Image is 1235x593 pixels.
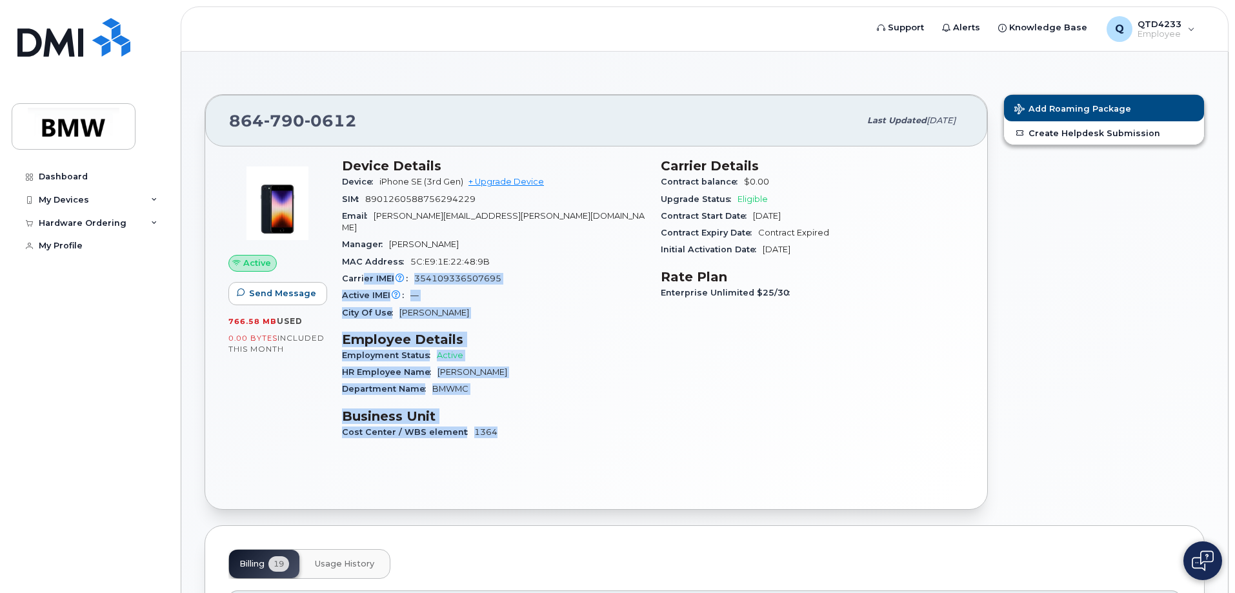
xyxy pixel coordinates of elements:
[738,194,768,204] span: Eligible
[342,194,365,204] span: SIM
[763,245,790,254] span: [DATE]
[758,228,829,237] span: Contract Expired
[342,257,410,266] span: MAC Address
[1004,121,1204,145] a: Create Helpdesk Submission
[342,427,474,437] span: Cost Center / WBS element
[228,282,327,305] button: Send Message
[410,290,419,300] span: —
[239,165,316,242] img: image20231002-3703462-1angbar.jpeg
[249,287,316,299] span: Send Message
[342,290,410,300] span: Active IMEI
[342,308,399,317] span: City Of Use
[437,367,507,377] span: [PERSON_NAME]
[342,239,389,249] span: Manager
[867,116,927,125] span: Last updated
[277,316,303,326] span: used
[744,177,769,186] span: $0.00
[661,288,796,297] span: Enterprise Unlimited $25/30
[399,308,469,317] span: [PERSON_NAME]
[305,111,357,130] span: 0612
[315,559,374,569] span: Usage History
[661,158,964,174] h3: Carrier Details
[342,408,645,424] h3: Business Unit
[229,111,357,130] span: 864
[661,194,738,204] span: Upgrade Status
[264,111,305,130] span: 790
[753,211,781,221] span: [DATE]
[414,274,501,283] span: 354109336507695
[228,317,277,326] span: 766.58 MB
[228,334,277,343] span: 0.00 Bytes
[342,350,437,360] span: Employment Status
[342,158,645,174] h3: Device Details
[342,177,379,186] span: Device
[342,211,374,221] span: Email
[661,177,744,186] span: Contract balance
[243,257,271,269] span: Active
[661,211,753,221] span: Contract Start Date
[342,211,645,232] span: [PERSON_NAME][EMAIL_ADDRESS][PERSON_NAME][DOMAIN_NAME]
[661,228,758,237] span: Contract Expiry Date
[1014,104,1131,116] span: Add Roaming Package
[661,269,964,285] h3: Rate Plan
[1004,95,1204,121] button: Add Roaming Package
[379,177,463,186] span: iPhone SE (3rd Gen)
[365,194,476,204] span: 8901260588756294229
[927,116,956,125] span: [DATE]
[661,245,763,254] span: Initial Activation Date
[342,367,437,377] span: HR Employee Name
[1192,550,1214,571] img: Open chat
[342,274,414,283] span: Carrier IMEI
[410,257,490,266] span: 5C:E9:1E:22:48:9B
[468,177,544,186] a: + Upgrade Device
[389,239,459,249] span: [PERSON_NAME]
[474,427,497,437] span: 1364
[342,332,645,347] h3: Employee Details
[342,384,432,394] span: Department Name
[437,350,463,360] span: Active
[432,384,468,394] span: BMWMC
